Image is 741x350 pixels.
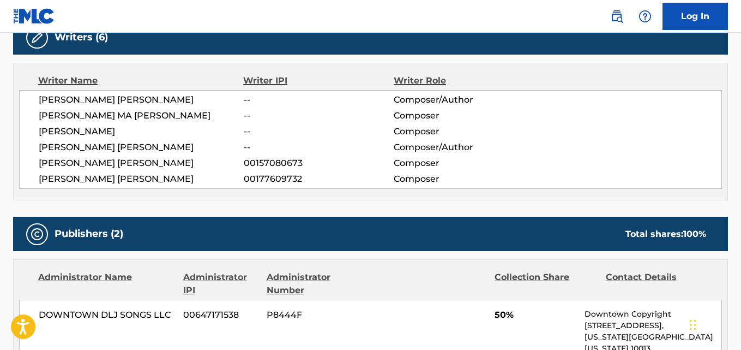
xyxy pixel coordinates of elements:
[394,93,530,106] span: Composer/Author
[244,93,394,106] span: --
[606,5,628,27] a: Public Search
[394,125,530,138] span: Composer
[39,157,244,170] span: [PERSON_NAME] [PERSON_NAME]
[634,5,656,27] div: Help
[244,173,394,186] span: 00177609732
[55,228,123,240] h5: Publishers (2)
[39,141,244,154] span: [PERSON_NAME] [PERSON_NAME]
[394,141,530,154] span: Composer/Author
[585,309,721,320] p: Downtown Copyright
[183,309,258,322] span: 00647171538
[610,10,623,23] img: search
[690,309,696,341] div: Drag
[495,271,597,297] div: Collection Share
[267,309,369,322] span: P8444F
[55,31,108,44] h5: Writers (6)
[244,109,394,122] span: --
[39,93,244,106] span: [PERSON_NAME] [PERSON_NAME]
[662,3,728,30] a: Log In
[625,228,706,241] div: Total shares:
[244,141,394,154] span: --
[31,228,44,241] img: Publishers
[31,31,44,44] img: Writers
[394,109,530,122] span: Composer
[683,229,706,239] span: 100 %
[267,271,369,297] div: Administrator Number
[38,271,175,297] div: Administrator Name
[394,173,530,186] span: Composer
[606,271,708,297] div: Contact Details
[39,109,244,122] span: [PERSON_NAME] MA [PERSON_NAME]
[39,125,244,138] span: [PERSON_NAME]
[38,74,243,87] div: Writer Name
[638,10,652,23] img: help
[39,309,175,322] span: DOWNTOWN DLJ SONGS LLC
[394,74,531,87] div: Writer Role
[243,74,394,87] div: Writer IPI
[585,320,721,331] p: [STREET_ADDRESS],
[244,157,394,170] span: 00157080673
[686,298,741,350] iframe: Chat Widget
[183,271,258,297] div: Administrator IPI
[244,125,394,138] span: --
[39,173,244,186] span: [PERSON_NAME] [PERSON_NAME]
[13,8,55,24] img: MLC Logo
[495,309,576,322] span: 50%
[394,157,530,170] span: Composer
